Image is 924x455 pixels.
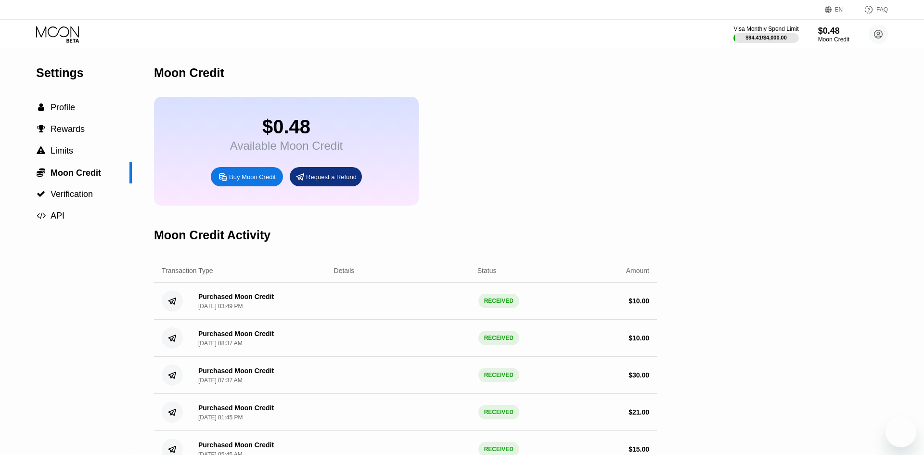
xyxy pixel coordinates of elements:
div:  [36,190,46,198]
div: [DATE] 01:45 PM [198,414,243,421]
span:  [37,125,45,133]
div: FAQ [854,5,888,14]
div: Moon Credit [154,66,224,80]
span: Rewards [51,124,85,134]
div:  [36,125,46,133]
div: Available Moon Credit [230,139,343,153]
span: Limits [51,146,73,156]
div: RECEIVED [478,294,519,308]
div: RECEIVED [478,368,519,382]
div: Status [477,267,497,274]
div: $0.48 [230,116,343,138]
div: Moon Credit Activity [154,228,270,242]
div: FAQ [876,6,888,13]
div: [DATE] 08:37 AM [198,340,243,347]
span: Moon Credit [51,168,101,178]
span: API [51,211,64,221]
div:  [36,211,46,220]
div: Details [334,267,355,274]
div:  [36,146,46,155]
div: Visa Monthly Spend Limit [733,26,798,32]
div: EN [835,6,843,13]
span:  [37,190,45,198]
div:  [36,103,46,112]
div: $ 10.00 [629,297,649,305]
div: $ 10.00 [629,334,649,342]
div: $94.41 / $4,000.00 [745,35,787,40]
span:  [37,211,46,220]
div: Purchased Moon Credit [198,404,274,412]
div: Purchased Moon Credit [198,367,274,375]
div: Request a Refund [290,167,362,186]
div: Buy Moon Credit [211,167,283,186]
div: Transaction Type [162,267,213,274]
iframe: Button to launch messaging window [885,416,916,447]
div: $0.48 [818,26,849,36]
span: Profile [51,103,75,112]
span: Verification [51,189,93,199]
div:  [36,168,46,177]
div: Purchased Moon Credit [198,441,274,449]
div: $ 30.00 [629,371,649,379]
div: [DATE] 07:37 AM [198,377,243,384]
span:  [37,168,45,177]
div: EN [825,5,854,14]
div: RECEIVED [478,331,519,345]
div: Visa Monthly Spend Limit$94.41/$4,000.00 [733,26,798,43]
div: RECEIVED [478,405,519,419]
span:  [37,146,45,155]
div: Amount [626,267,649,274]
div: Buy Moon Credit [229,173,276,181]
div: Moon Credit [818,36,849,43]
div: Purchased Moon Credit [198,293,274,300]
div: [DATE] 03:49 PM [198,303,243,310]
div: $ 15.00 [629,445,649,453]
div: $ 21.00 [629,408,649,416]
div: Purchased Moon Credit [198,330,274,338]
div: Settings [36,66,132,80]
div: Request a Refund [306,173,357,181]
span:  [38,103,44,112]
div: $0.48Moon Credit [818,26,849,43]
